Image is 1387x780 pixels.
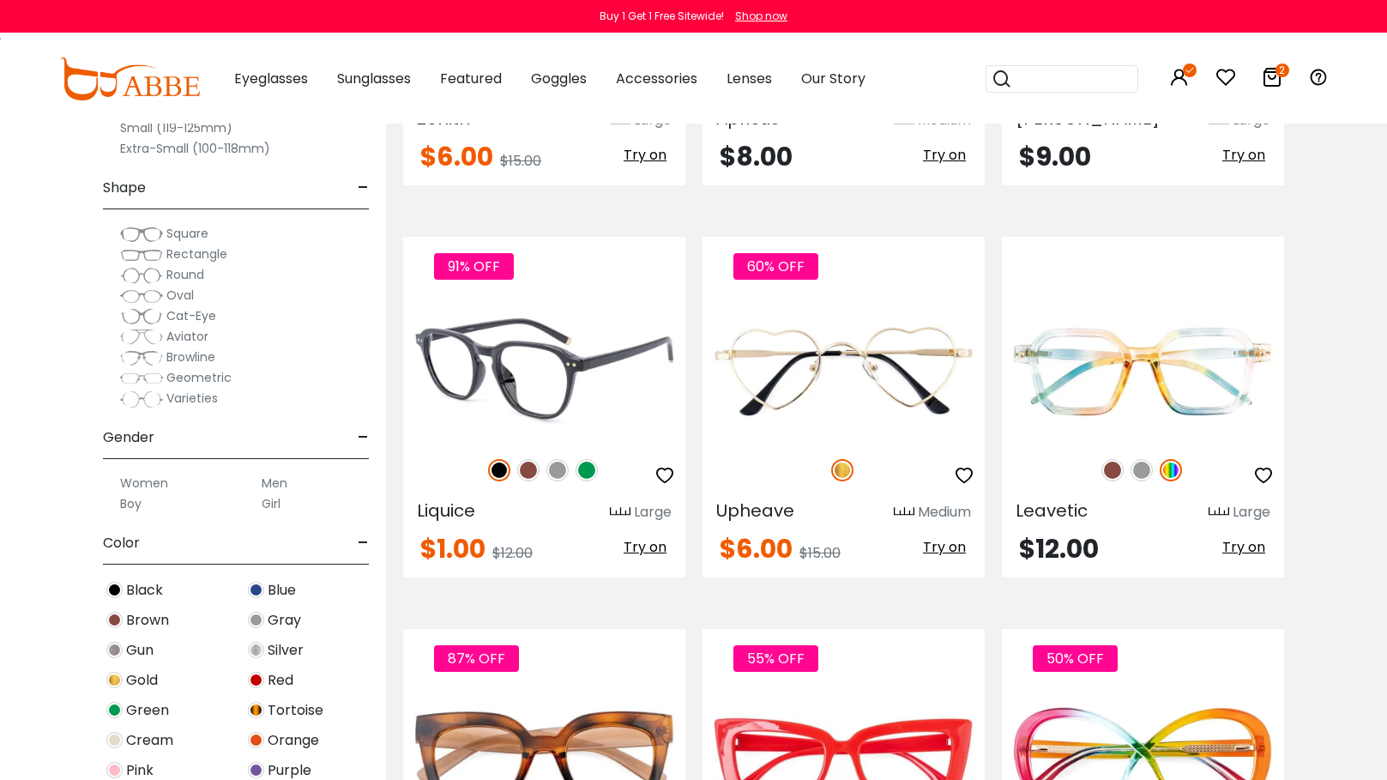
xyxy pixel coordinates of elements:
[894,506,914,519] img: size ruler
[126,700,169,721] span: Green
[733,253,818,280] span: 60% OFF
[166,348,215,366] span: Browline
[337,69,411,88] span: Sunglasses
[166,390,218,407] span: Varieties
[103,167,146,209] span: Shape
[618,536,672,559] button: Try on
[1002,299,1284,440] img: Multicolor Leavetic - Plastic ,Universal Bridge Fit
[918,144,971,166] button: Try on
[166,307,216,324] span: Cat-Eye
[358,417,369,458] span: -
[248,732,264,748] img: Orange
[624,537,666,557] span: Try on
[618,144,672,166] button: Try on
[735,9,787,24] div: Shop now
[1233,502,1270,523] div: Large
[923,145,966,165] span: Try on
[268,640,304,661] span: Silver
[106,702,123,718] img: Green
[106,642,123,658] img: Gun
[248,672,264,688] img: Red
[1033,645,1118,672] span: 50% OFF
[918,536,971,559] button: Try on
[358,167,369,209] span: -
[126,670,158,691] span: Gold
[576,459,598,481] img: Green
[420,138,493,175] span: $6.00
[616,69,697,88] span: Accessories
[420,530,485,567] span: $1.00
[1160,459,1182,481] img: Multicolor
[799,543,841,563] span: $15.00
[268,730,319,751] span: Orange
[106,672,123,688] img: Gold
[801,69,865,88] span: Our Story
[262,473,287,493] label: Men
[166,266,204,283] span: Round
[268,610,301,631] span: Gray
[1019,138,1091,175] span: $9.00
[120,118,232,138] label: Small (119-125mm)
[248,702,264,718] img: Tortoise
[733,645,818,672] span: 55% OFF
[727,9,787,23] a: Shop now
[358,523,369,564] span: -
[716,499,794,523] span: Upheave
[248,762,264,778] img: Purple
[248,642,264,658] img: Silver
[120,246,163,263] img: Rectangle.png
[268,580,296,601] span: Blue
[923,537,966,557] span: Try on
[106,762,123,778] img: Pink
[120,308,163,325] img: Cat-Eye.png
[166,225,208,242] span: Square
[1101,459,1124,481] img: Brown
[492,543,533,563] span: $12.00
[434,253,514,280] span: 91% OFF
[120,370,163,387] img: Geometric.png
[120,267,163,284] img: Round.png
[248,612,264,628] img: Gray
[1217,144,1270,166] button: Try on
[103,417,154,458] span: Gender
[720,530,793,567] span: $6.00
[166,245,227,263] span: Rectangle
[166,328,208,345] span: Aviator
[1019,530,1099,567] span: $12.00
[106,582,123,598] img: Black
[546,459,569,481] img: Gray
[703,299,985,440] img: Gold Upheave - Metal ,Adjust Nose Pads
[1275,63,1289,77] i: 2
[440,69,502,88] span: Featured
[120,390,163,408] img: Varieties.png
[634,502,672,523] div: Large
[126,730,173,751] span: Cream
[600,9,724,24] div: Buy 1 Get 1 Free Sitewide!
[268,700,323,721] span: Tortoise
[500,151,541,171] span: $15.00
[403,299,685,440] img: Black Liquice - Plastic ,Universal Bridge Fit
[727,69,772,88] span: Lenses
[488,459,510,481] img: Black
[120,473,168,493] label: Women
[120,493,142,514] label: Boy
[1131,459,1153,481] img: Gray
[1209,506,1229,519] img: size ruler
[120,226,163,243] img: Square.png
[120,349,163,366] img: Browline.png
[126,640,154,661] span: Gun
[106,732,123,748] img: Cream
[624,145,666,165] span: Try on
[610,506,630,519] img: size ruler
[1262,70,1282,90] a: 2
[434,645,519,672] span: 87% OFF
[268,670,293,691] span: Red
[106,612,123,628] img: Brown
[720,138,793,175] span: $8.00
[1222,145,1265,165] span: Try on
[234,69,308,88] span: Eyeglasses
[126,580,163,601] span: Black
